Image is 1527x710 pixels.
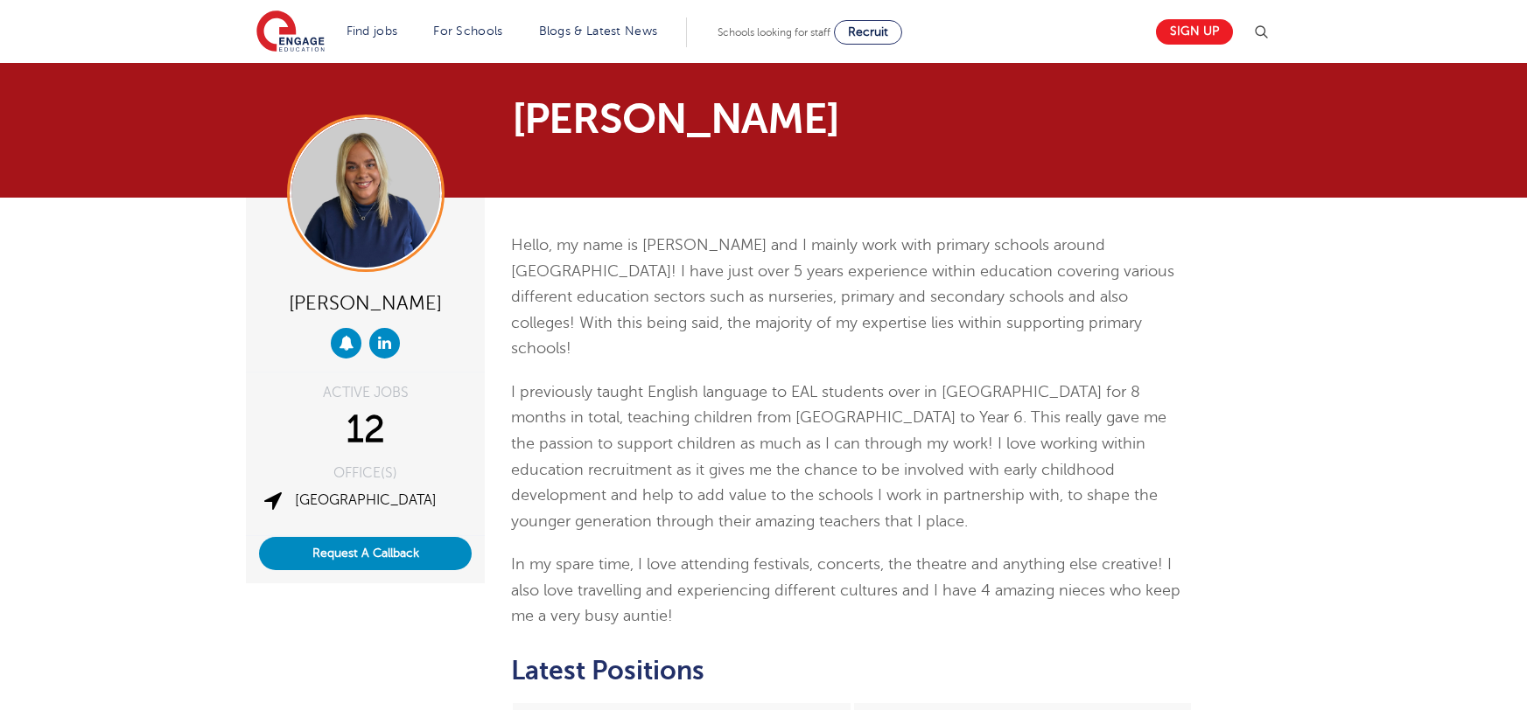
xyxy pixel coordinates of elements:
div: 12 [259,408,472,452]
div: [PERSON_NAME] [259,285,472,319]
a: Recruit [834,20,902,45]
span: Recruit [848,25,888,38]
a: [GEOGRAPHIC_DATA] [295,492,437,508]
div: ACTIVE JOBS [259,386,472,400]
a: For Schools [433,24,502,38]
a: Find jobs [347,24,398,38]
button: Request A Callback [259,537,472,570]
h1: [PERSON_NAME] [512,98,928,140]
span: Schools looking for staff [718,26,830,38]
span: I previously taught English language to EAL students over in [GEOGRAPHIC_DATA] for 8 months in to... [511,383,1166,530]
h2: Latest Positions [511,656,1193,686]
div: OFFICE(S) [259,466,472,480]
span: In my spare time, I love attending festivals, concerts, the theatre and anything else creative! I... [511,555,1180,624]
span: Hello, my name is [PERSON_NAME] and I mainly work with primary schools around [GEOGRAPHIC_DATA]! ... [511,236,1174,357]
a: Sign up [1156,19,1233,45]
img: Engage Education [256,10,325,54]
a: Blogs & Latest News [539,24,658,38]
